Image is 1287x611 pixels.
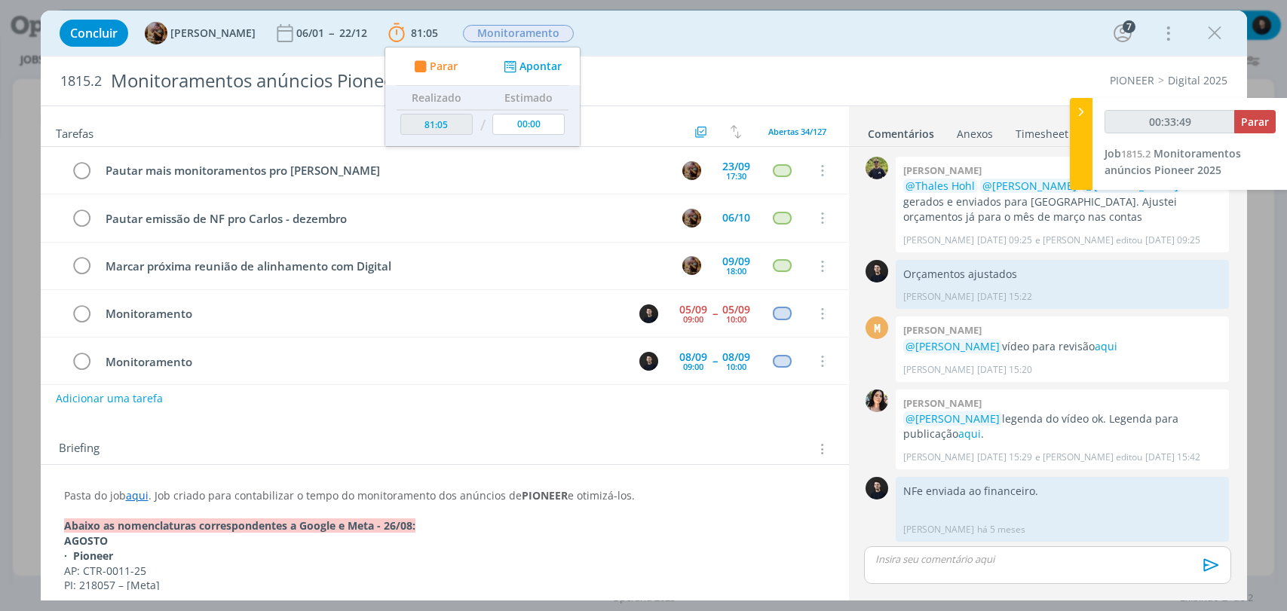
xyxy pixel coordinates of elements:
span: Briefing [59,439,100,459]
p: NFe enviada ao financeiro. [903,484,1221,499]
strong: · Pioneer [64,548,113,563]
span: [DATE] 15:29 [977,451,1032,464]
div: dialog [41,11,1247,600]
div: 10:00 [726,315,746,323]
button: Parar [1234,110,1276,133]
span: Parar [1241,115,1269,129]
span: 1815.2 [1121,147,1151,160]
div: Pautar mais monitoramentos pro [PERSON_NAME] [100,161,669,180]
a: Timesheet [1015,120,1069,142]
strong: PIONEER [522,488,568,503]
div: 08/09 [679,352,707,362]
div: 23/09 [722,161,750,172]
button: Apontar [499,59,562,75]
p: vídeo para revisão [903,339,1221,354]
b: [PERSON_NAME] [903,396,982,410]
span: Abertas 34/127 [768,126,826,137]
div: 09:00 [683,315,703,323]
span: [DATE] 15:20 [977,363,1032,377]
span: [DATE] 09:25 [977,234,1032,247]
span: e [PERSON_NAME] editou [1035,451,1142,464]
img: A [682,209,701,228]
span: [DATE] 15:42 [1145,451,1200,464]
div: 10:00 [726,362,746,371]
span: Parar [429,61,457,72]
a: Job1815.2Monitoramentos anúncios Pioneer 2025 [1105,146,1241,177]
a: aqui [126,488,149,503]
div: 22/12 [339,28,370,38]
div: 06/01 [296,28,327,38]
img: A [682,256,701,275]
div: Marcar próxima reunião de alinhamento com Digital [100,257,669,276]
img: A [145,22,167,44]
td: / [476,110,489,141]
div: Anexos [957,127,993,142]
span: @Thales Hohl [905,179,975,193]
span: @[PERSON_NAME] [982,179,1077,193]
div: M [866,316,888,339]
p: [PERSON_NAME] [903,234,974,247]
p: boletos gerados e enviados para [GEOGRAPHIC_DATA]. Ajustei orçamentos já para o mês de março nas ... [903,179,1221,225]
span: 1815.2 [60,73,102,90]
span: -- [712,356,717,366]
span: [DATE] 15:22 [977,290,1032,304]
img: T [866,390,888,412]
strong: AGOSTO [64,533,108,548]
div: Monitoramento [100,353,626,371]
span: -- [712,308,717,319]
a: Comentários [867,120,935,142]
a: PIONEER [1110,73,1154,87]
span: [DATE] 09:25 [1145,234,1200,247]
div: 7 [1123,20,1135,33]
span: 81:05 [411,26,438,40]
button: Parar [409,59,458,75]
th: Realizado [397,86,476,110]
span: Concluir [70,27,118,39]
p: PI: 218057 – [Meta] [64,578,826,593]
div: 06/10 [722,212,750,223]
b: [PERSON_NAME] [903,323,982,337]
span: Pasta do job [64,488,126,503]
span: -- [329,26,333,40]
img: L [866,157,888,179]
img: C [866,260,888,283]
a: aqui [958,426,981,441]
a: Digital 2025 [1168,73,1227,87]
img: A [682,161,701,180]
div: 17:30 [726,172,746,180]
button: Concluir [60,20,128,47]
button: C [638,302,660,325]
button: Monitoramento [462,24,575,43]
span: Monitoramento [463,25,574,42]
p: [PERSON_NAME] [903,451,974,464]
button: 7 [1111,21,1135,45]
p: [PERSON_NAME] [903,290,974,304]
div: 09:00 [683,362,703,371]
button: A [681,206,703,229]
div: Monitoramentos anúncios Pioneer 2025 [105,63,735,99]
span: Monitoramentos anúncios Pioneer 2025 [1105,146,1241,177]
strong: Abaixo as nomenclaturas correspondentes a Google e Meta - 26/08: [64,518,415,533]
th: Estimado [489,86,568,110]
div: 05/09 [679,304,707,315]
button: 81:05 [385,21,442,45]
span: @[PERSON_NAME] [905,411,1000,426]
button: A [681,159,703,182]
span: e otimizá-los. [568,488,635,503]
p: legenda do vídeo ok. Legenda para publicação . [903,411,1221,442]
span: . Job criado para contabilizar o tempo do monitoramento dos anúncios de [149,488,522,503]
button: A [681,255,703,277]
b: [PERSON_NAME] [903,163,982,177]
img: C [639,352,658,371]
p: [PERSON_NAME] [903,363,974,377]
span: Tarefas [56,123,93,141]
p: [PERSON_NAME] [903,523,974,536]
button: C [638,350,660,372]
img: C [866,477,888,499]
img: C [639,304,658,323]
ul: 81:05 [385,47,581,147]
img: arrow-down-up.svg [731,125,741,139]
span: [PERSON_NAME] [170,28,256,38]
div: 09/09 [722,256,750,267]
div: 08/09 [722,352,750,362]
